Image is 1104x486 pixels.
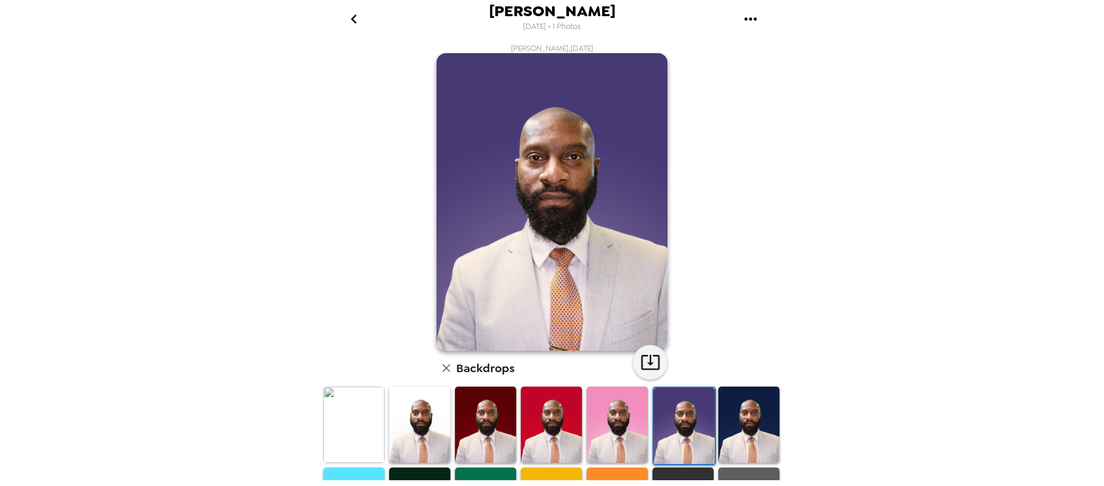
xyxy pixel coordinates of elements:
h6: Backdrops [456,359,514,377]
span: [PERSON_NAME] [489,3,616,19]
img: Original [323,387,385,463]
img: user [437,53,667,351]
span: [PERSON_NAME] , [DATE] [511,43,594,53]
span: [DATE] • 1 Photos [523,19,581,35]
